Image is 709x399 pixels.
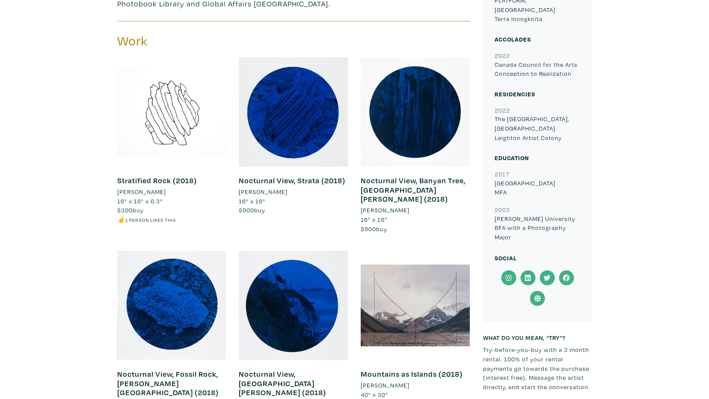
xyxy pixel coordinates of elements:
[361,176,466,204] a: Nocturnal View, Banyan Tree, [GEOGRAPHIC_DATA][PERSON_NAME] (2018)
[125,217,176,223] small: 1 person likes this
[361,369,463,379] a: Mountains as Islands (2018)
[495,170,509,178] small: 2017
[361,381,470,390] a: [PERSON_NAME]
[117,176,197,185] a: Stratified Rock (2018)
[117,33,288,49] h3: Work
[495,60,581,78] p: Canada Council for the Arts Conception to Realization
[239,197,265,205] span: 16" x 16"
[495,154,529,162] small: Education
[117,187,226,197] a: [PERSON_NAME]
[117,197,163,205] span: 16" x 18" x 0.3"
[117,215,226,224] li: ☝️
[495,106,510,114] small: 2022
[495,179,581,197] p: [GEOGRAPHIC_DATA] MFA
[239,206,254,214] span: $900
[239,369,326,397] a: Nocturnal View, [GEOGRAPHIC_DATA][PERSON_NAME] (2018)
[495,114,581,142] p: The [GEOGRAPHIC_DATA], [GEOGRAPHIC_DATA] Leighton Artist Colony
[361,225,376,233] span: $900
[117,206,133,214] span: $300
[495,51,510,60] small: 2022
[117,206,144,214] span: buy
[239,187,288,197] li: [PERSON_NAME]
[361,205,470,215] a: [PERSON_NAME]
[239,206,265,214] span: buy
[495,90,535,98] small: Residencies
[117,187,166,197] li: [PERSON_NAME]
[483,345,592,391] p: Try-before-you-buy with a 3 month rental. 100% of your rental payments go towards the purchase (i...
[495,214,581,242] p: [PERSON_NAME] University BFA with a Photography Major
[483,334,592,341] h6: What do you mean, “try”?
[361,225,387,233] span: buy
[117,369,219,397] a: Nocturnal View, Fossil Rock, [PERSON_NAME][GEOGRAPHIC_DATA] (2018)
[361,215,387,223] span: 16" x 16"
[361,390,388,399] span: 40" x 30"
[361,381,409,390] li: [PERSON_NAME]
[495,205,510,214] small: 2003
[239,187,348,197] a: [PERSON_NAME]
[495,254,517,262] small: Social
[361,205,409,215] li: [PERSON_NAME]
[239,176,345,185] a: Nocturnal View, Strata (2018)
[495,35,531,43] small: Accolades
